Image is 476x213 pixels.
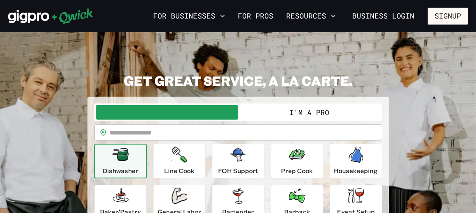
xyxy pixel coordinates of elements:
button: Housekeeping [330,144,382,178]
button: Resources [283,9,339,23]
p: Housekeeping [334,166,378,176]
h2: GET GREAT SERVICE, A LA CARTE. [87,72,389,89]
button: Line Cook [153,144,206,178]
button: Prep Cook [271,144,323,178]
button: FOH Support [212,144,264,178]
button: Dishwasher [94,144,147,178]
button: I'm a Pro [238,105,380,120]
button: I'm a Business [96,105,238,120]
p: Dishwasher [102,166,138,176]
button: Signup [428,8,468,25]
p: Prep Cook [281,166,313,176]
p: FOH Support [218,166,258,176]
a: For Pros [235,9,276,23]
a: Business Login [345,8,421,25]
button: For Businesses [150,9,228,23]
p: Line Cook [164,166,194,176]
